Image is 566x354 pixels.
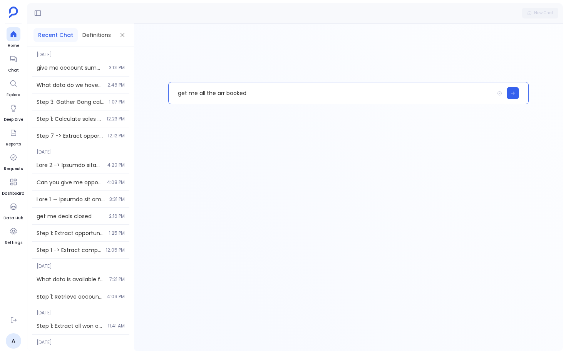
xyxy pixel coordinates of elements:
[37,81,103,89] span: What data do we have available for analyzing marketing and sales touches? Show me tables and defi...
[37,195,105,203] span: Step 1 → Extract all opportunities with their associated account health scores Query the salesfor...
[3,215,23,221] span: Data Hub
[109,65,125,71] span: 3:01 PM
[37,246,101,254] span: Step 1 -> Extract comprehensive list of all deals from Salesforce opportunities table Query the s...
[78,28,116,42] button: Definitions
[4,166,23,172] span: Requests
[6,333,21,349] a: A
[3,200,23,221] a: Data Hub
[109,213,125,219] span: 2:16 PM
[5,224,22,246] a: Settings
[32,47,129,58] span: [DATE]
[109,230,125,236] span: 1:25 PM
[109,99,125,105] span: 1:07 PM
[108,323,125,329] span: 11:41 AM
[2,175,25,197] a: Dashboard
[7,27,20,49] a: Home
[37,276,105,283] span: What data is available for analyzing marketing and sales touches? Show me tables, columns, and de...
[4,150,23,172] a: Requests
[37,229,104,237] span: Step 1: Extract opportunities with their associated contacts Query the salesforce_opportunities t...
[7,43,20,49] span: Home
[32,144,129,155] span: [DATE]
[5,240,22,246] span: Settings
[109,196,125,202] span: 3:31 PM
[4,117,23,123] span: Deep Dive
[32,335,129,346] span: [DATE]
[4,101,23,123] a: Deep Dive
[37,98,104,106] span: Step 3: Gather Gong call data for lost opportunities from Step 1 Extract call records from gong_c...
[32,305,129,316] span: [DATE]
[37,293,102,301] span: Step 1: Retrieve accounts and their associated opportunities with comprehensive details Query the...
[107,179,125,185] span: 4:08 PM
[107,294,125,300] span: 4:09 PM
[37,212,104,220] span: get me deals closed
[37,161,103,169] span: Step 1 -> Extract bottom 5 accounts with least CTA clicks greater than 0 from Step 4 touchpoint a...
[169,83,494,103] p: get me all the arr booked
[106,247,125,253] span: 12:05 PM
[6,126,21,147] a: Reports
[37,115,102,123] span: Step 1: Calculate sales cycle length for all closed won deals using Won opportunities key definit...
[7,52,20,73] a: Chat
[32,259,129,269] span: [DATE]
[6,141,21,147] span: Reports
[7,92,20,98] span: Explore
[7,67,20,73] span: Chat
[109,276,125,282] span: 7:21 PM
[107,162,125,168] span: 4:20 PM
[107,82,125,88] span: 2:46 PM
[37,132,103,140] span: Step 7 -> Extract opportunity stage progression history for lost deals Query salesforce_opportuni...
[107,116,125,122] span: 12:23 PM
[7,77,20,98] a: Explore
[33,28,78,42] button: Recent Chat
[2,190,25,197] span: Dashboard
[37,179,102,186] span: Can you give me opportunities in last 2 quarters closed won
[9,7,18,18] img: petavue logo
[37,64,104,72] span: give me account summary of account worth more than 10k
[108,133,125,139] span: 12:12 PM
[37,322,103,330] span: Step 1: Extract all won opportunities using Won opportunities key definition Query the salesforce...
